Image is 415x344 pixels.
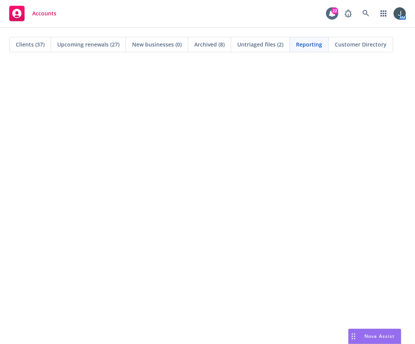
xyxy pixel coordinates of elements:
a: Report a Bug [341,6,356,21]
span: Untriaged files (2) [237,40,283,48]
span: Accounts [32,10,56,17]
a: Accounts [6,3,60,24]
iframe: Hex Dashboard 1 [8,69,407,336]
div: Drag to move [349,329,358,344]
span: Clients (37) [16,40,45,48]
span: Reporting [296,40,322,48]
div: 22 [331,7,338,14]
a: Switch app [376,6,391,21]
span: Upcoming renewals (27) [57,40,119,48]
a: Search [358,6,374,21]
span: Customer Directory [335,40,387,48]
span: Nova Assist [364,333,395,339]
img: photo [394,7,406,20]
span: New businesses (0) [132,40,182,48]
span: Archived (8) [194,40,225,48]
button: Nova Assist [348,329,401,344]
